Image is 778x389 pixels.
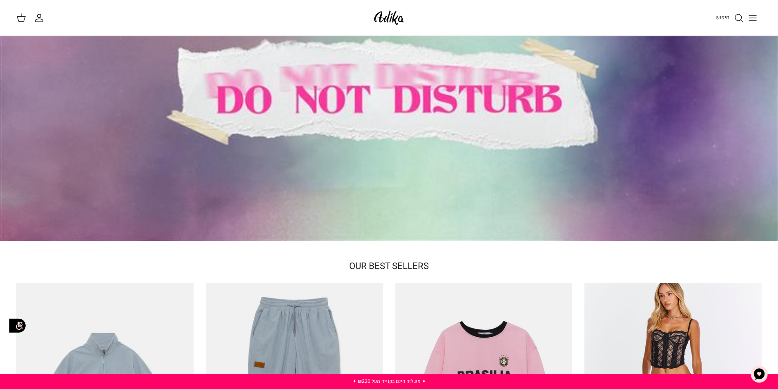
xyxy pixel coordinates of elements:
a: ✦ משלוח חינם בקנייה מעל ₪220 ✦ [352,378,426,385]
img: Adika IL [372,8,406,27]
a: חיפוש [716,13,744,23]
a: OUR BEST SELLERS [349,260,429,273]
a: החשבון שלי [34,13,47,23]
button: Toggle menu [744,9,762,27]
img: accessibility_icon02.svg [6,315,29,337]
button: צ'אט [747,362,771,387]
span: חיפוש [716,13,729,21]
